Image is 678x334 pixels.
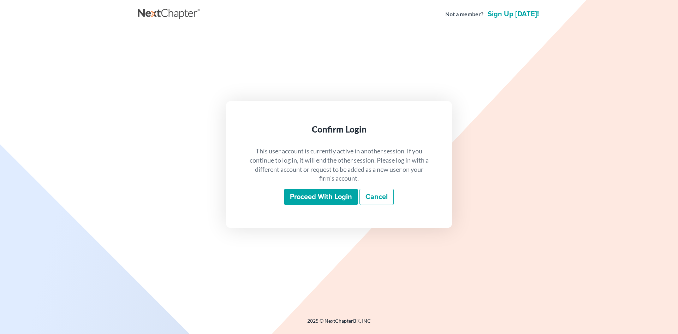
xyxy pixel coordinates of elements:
strong: Not a member? [445,10,483,18]
div: 2025 © NextChapterBK, INC [138,317,540,330]
input: Proceed with login [284,189,358,205]
a: Cancel [359,189,394,205]
div: Confirm Login [249,124,429,135]
a: Sign up [DATE]! [486,11,540,18]
p: This user account is currently active in another session. If you continue to log in, it will end ... [249,147,429,183]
